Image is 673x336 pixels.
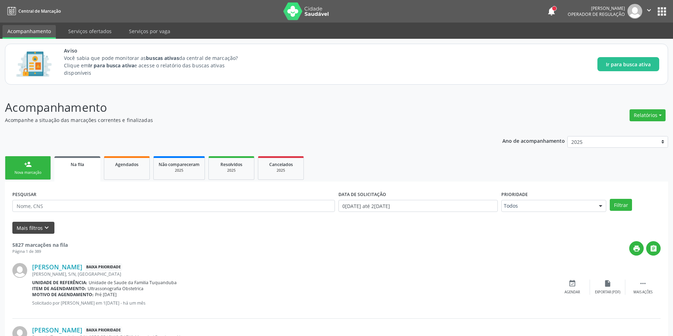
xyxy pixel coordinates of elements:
[43,224,51,232] i: keyboard_arrow_down
[12,242,68,248] strong: 5827 marcações na fila
[501,189,528,200] label: Prioridade
[32,300,555,306] p: Solicitado por [PERSON_NAME] em 1[DATE] - há um mês
[646,241,661,256] button: 
[12,189,36,200] label: PESQUISAR
[63,25,117,37] a: Serviços ofertados
[64,47,251,54] span: Aviso
[338,189,386,200] label: DATA DE SOLICITAÇÃO
[12,200,335,212] input: Nome, CNS
[604,280,612,287] i: insert_drive_file
[220,161,242,167] span: Resolvidos
[32,292,94,298] b: Motivo de agendamento:
[115,161,138,167] span: Agendados
[18,8,61,14] span: Central de Marcação
[146,55,179,61] strong: buscas ativas
[71,161,84,167] span: Na fila
[12,222,54,234] button: Mais filtroskeyboard_arrow_down
[12,263,27,278] img: img
[12,249,68,255] div: Página 1 de 389
[610,199,632,211] button: Filtrar
[642,4,656,19] button: 
[650,245,657,252] i: 
[629,241,644,256] button: print
[159,168,200,173] div: 2025
[568,5,625,11] div: [PERSON_NAME]
[630,109,666,121] button: Relatórios
[95,292,117,298] span: Pré [DATE]
[639,280,647,287] i: 
[24,160,32,168] div: person_add
[502,136,565,145] p: Ano de acompanhamento
[32,286,86,292] b: Item de agendamento:
[10,170,46,175] div: Nova marcação
[504,202,592,209] span: Todos
[645,6,653,14] i: 
[2,25,56,39] a: Acompanhamento
[64,54,251,77] p: Você sabia que pode monitorar as da central de marcação? Clique em e acesse o relatório das busca...
[568,280,576,287] i: event_available
[32,263,82,271] a: [PERSON_NAME]
[159,161,200,167] span: Não compareceram
[597,57,659,71] button: Ir para busca ativa
[269,161,293,167] span: Cancelados
[14,48,54,80] img: Imagem de CalloutCard
[595,290,620,295] div: Exportar (PDF)
[263,168,299,173] div: 2025
[633,245,640,252] i: print
[32,280,87,286] b: Unidade de referência:
[633,290,653,295] div: Mais ações
[5,99,469,116] p: Acompanhamento
[89,280,177,286] span: Unidade de Saude da Familia Tuquanduba
[568,11,625,17] span: Operador de regulação
[547,6,556,16] button: notifications
[214,168,249,173] div: 2025
[32,271,555,277] div: [PERSON_NAME], S/N, [GEOGRAPHIC_DATA]
[85,326,122,334] span: Baixa Prioridade
[85,263,122,271] span: Baixa Prioridade
[606,61,651,68] span: Ir para busca ativa
[565,290,580,295] div: Agendar
[88,62,134,69] strong: Ir para busca ativa
[5,116,469,124] p: Acompanhe a situação das marcações correntes e finalizadas
[124,25,175,37] a: Serviços por vaga
[5,5,61,17] a: Central de Marcação
[656,5,668,18] button: apps
[32,326,82,334] a: [PERSON_NAME]
[338,200,498,212] input: Selecione um intervalo
[627,4,642,19] img: img
[88,286,143,292] span: Ultrassonografia Obstetrica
